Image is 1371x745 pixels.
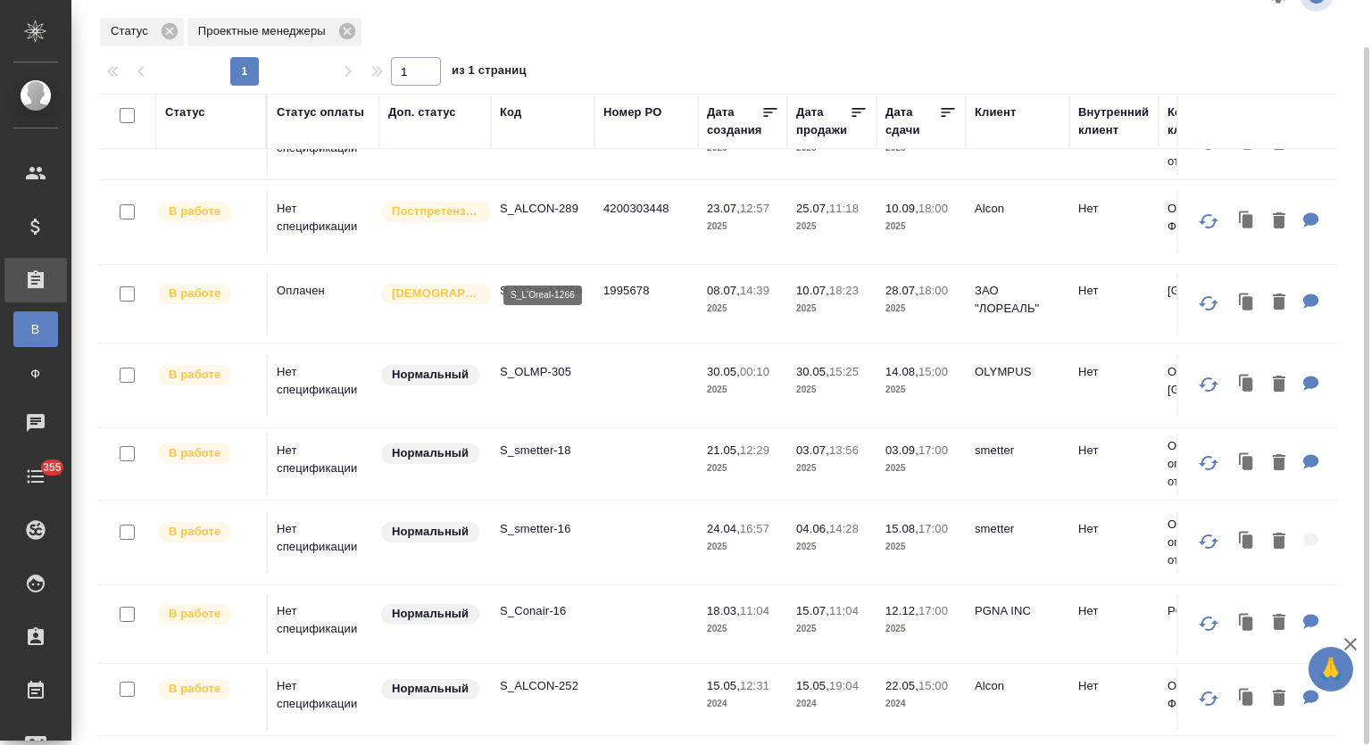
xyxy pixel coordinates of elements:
p: Нет [1078,200,1150,218]
div: Выставляет ПМ после принятия заказа от КМа [156,677,257,701]
p: Alcon [975,200,1060,218]
p: 30.05, [707,365,740,378]
p: Проектные менеджеры [198,22,332,40]
p: 17:00 [918,443,948,457]
p: Общество с ограниченной ответственнос... [1167,437,1253,491]
div: Выставляется автоматически для первых 3 заказов после рекламации. Особое внимание [379,200,482,224]
p: Нормальный [392,523,469,541]
p: 23.07, [707,202,740,215]
p: 2025 [796,381,868,399]
div: Проектные менеджеры [187,18,361,46]
p: 14.08, [885,365,918,378]
p: 30.05, [796,365,829,378]
p: 14:39 [740,284,769,297]
p: Нормальный [392,444,469,462]
p: Нет [1078,363,1150,381]
p: smetter [975,520,1060,538]
p: PGNA INC [1167,602,1253,620]
p: 2024 [796,695,868,713]
td: Нет спецификации [268,354,379,417]
p: 00:10 [740,365,769,378]
p: Нет [1078,442,1150,459]
div: Выставляет ПМ после принятия заказа от КМа [156,200,257,224]
p: 11:04 [740,604,769,617]
p: 2025 [796,300,868,318]
div: Выставляет ПМ после принятия заказа от КМа [156,520,257,544]
p: 2025 [885,620,957,638]
p: 15:00 [918,679,948,692]
span: из 1 страниц [452,60,527,86]
button: Удалить [1264,445,1294,482]
p: 03.07, [796,443,829,457]
button: Обновить [1187,602,1230,645]
p: 2025 [796,620,868,638]
p: 2025 [885,459,957,477]
p: 2025 [885,300,957,318]
div: Выставляет ПМ после принятия заказа от КМа [156,282,257,306]
button: Обновить [1187,282,1230,325]
p: 2024 [885,695,957,713]
p: 15.08, [885,522,918,535]
p: ООО "Алкон Фармацевтика" [1167,677,1253,713]
p: 12.12, [885,604,918,617]
p: 2025 [707,620,778,638]
div: Дата создания [707,103,761,139]
p: 15.05, [707,679,740,692]
p: 2025 [707,538,778,556]
button: Клонировать [1230,203,1264,240]
div: Статус [165,103,205,121]
p: 2025 [885,381,957,399]
div: Статус по умолчанию для стандартных заказов [379,602,482,626]
td: Нет спецификации [268,433,379,495]
p: S_OLMP-305 [500,363,586,381]
p: В работе [169,523,220,541]
p: В работе [169,366,220,384]
button: Клонировать [1230,524,1264,560]
p: S_smetter-16 [500,520,586,538]
div: Выставляет ПМ после принятия заказа от КМа [156,442,257,466]
p: 15:00 [918,365,948,378]
p: 2025 [707,218,778,236]
td: 1995678 [594,273,698,335]
p: 08.07, [707,284,740,297]
p: S_L’Oreal-1266 [500,282,586,300]
div: Статус по умолчанию для стандартных заказов [379,442,482,466]
button: Удалить [1264,203,1294,240]
p: 2025 [707,381,778,399]
div: Контрагент клиента [1167,103,1253,139]
div: Доп. статус [388,103,456,121]
p: Статус [111,22,154,40]
button: Удалить [1264,367,1294,403]
td: Нет спецификации [268,191,379,253]
p: 21.05, [707,443,740,457]
p: 2024 [707,695,778,713]
div: Статус по умолчанию для стандартных заказов [379,520,482,544]
div: Выставляется автоматически для первых 3 заказов нового контактного лица. Особое внимание [379,282,482,306]
p: 10.07, [796,284,829,297]
p: S_Conair-16 [500,602,586,620]
p: 18:23 [829,284,859,297]
p: 11:18 [829,202,859,215]
div: Статус [100,18,184,46]
p: 12:29 [740,443,769,457]
button: Удалить [1264,605,1294,642]
div: Дата продажи [796,103,850,139]
p: 24.04, [707,522,740,535]
a: 355 [4,454,67,499]
p: Нет [1078,677,1150,695]
button: Клонировать [1230,367,1264,403]
div: Внутренний клиент [1078,103,1150,139]
p: Общество с ограниченной ответственнос... [1167,516,1253,569]
td: 4200303448 [594,191,698,253]
p: OLYMPUS [975,363,1060,381]
p: 28.07, [885,284,918,297]
p: PGNA INC [975,602,1060,620]
button: Клонировать [1230,445,1264,482]
p: 15.07, [796,604,829,617]
button: Обновить [1187,677,1230,720]
button: Удалить [1264,285,1294,321]
p: S_smetter-18 [500,442,586,459]
button: Клонировать [1230,605,1264,642]
p: 15:25 [829,365,859,378]
p: Нет [1078,520,1150,538]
